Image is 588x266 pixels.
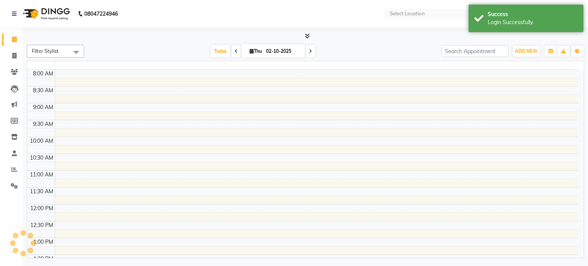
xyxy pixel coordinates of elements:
span: Filter Stylist [32,48,59,54]
div: 1:30 PM [32,255,55,263]
div: 8:30 AM [31,86,55,95]
img: logo [20,3,72,24]
div: 12:30 PM [29,221,55,229]
div: 9:30 AM [31,120,55,128]
input: Search Appointment [441,45,508,57]
div: 1:00 PM [32,238,55,246]
div: 11:30 AM [28,188,55,196]
span: Today [211,45,230,57]
div: Success [488,10,578,18]
b: 08047224946 [84,3,118,24]
button: ADD NEW [513,46,539,57]
div: Select Location [390,10,425,18]
div: 12:00 PM [29,204,55,212]
div: Login Successfully. [488,18,578,26]
span: Thu [248,48,264,54]
div: 8:00 AM [31,70,55,78]
input: 2025-10-02 [264,46,302,57]
div: 9:00 AM [31,103,55,111]
div: 10:00 AM [28,137,55,145]
div: 11:00 AM [28,171,55,179]
div: 10:30 AM [28,154,55,162]
span: ADD NEW [515,48,537,54]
